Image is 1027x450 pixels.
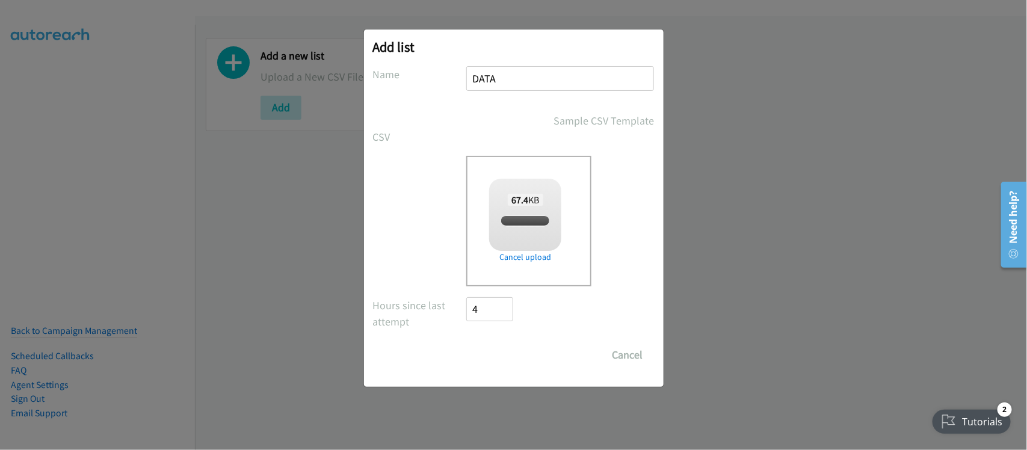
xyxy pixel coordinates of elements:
[554,112,655,129] a: Sample CSV Template
[508,194,543,206] span: KB
[373,297,467,330] label: Hours since last attempt
[489,251,561,264] a: Cancel upload
[505,215,546,227] span: split_4.csv
[925,398,1018,441] iframe: Checklist
[511,194,528,206] strong: 67.4
[373,66,467,82] label: Name
[373,39,655,55] h2: Add list
[601,343,655,367] button: Cancel
[373,129,467,145] label: CSV
[992,177,1027,273] iframe: Resource Center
